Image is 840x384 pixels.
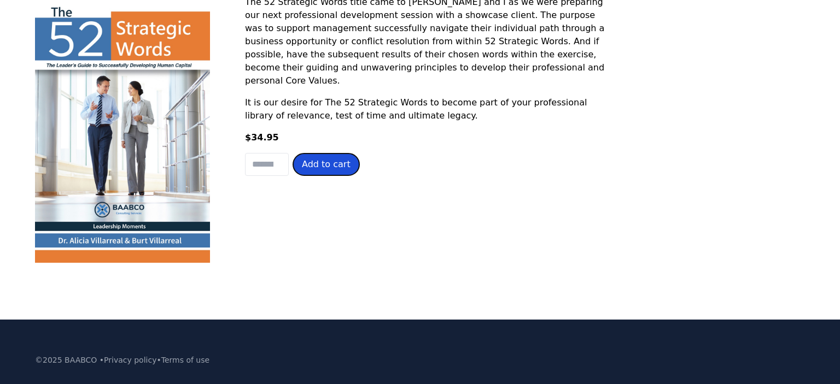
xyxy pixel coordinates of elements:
[104,356,156,364] a: Privacy policy
[245,131,607,153] div: $34.95
[293,153,359,175] button: Add to cart
[161,356,209,364] a: Terms of use
[245,96,607,122] p: It is our desire for The 52 Strategic Words to become part of your professional library of releva...
[35,355,209,365] p: ©2025 BAABCO • •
